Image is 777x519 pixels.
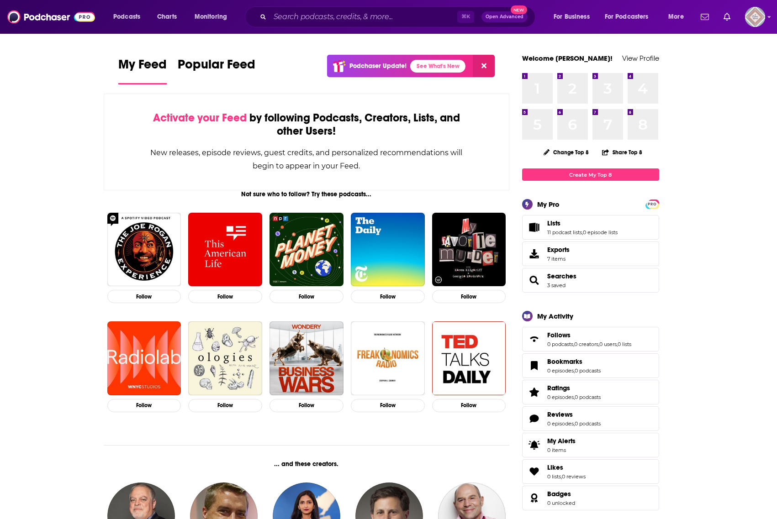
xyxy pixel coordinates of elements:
span: Ratings [522,380,659,404]
a: Welcome [PERSON_NAME]! [522,54,613,63]
a: PRO [647,200,658,207]
span: Reviews [547,410,573,419]
a: Searches [525,274,544,287]
a: Follows [525,333,544,346]
a: 11 podcast lists [547,229,582,236]
a: Exports [522,241,659,266]
a: Follows [547,331,631,339]
span: Monitoring [195,10,227,23]
a: Lists [525,221,544,234]
a: Badges [525,492,544,504]
a: 0 podcasts [547,341,573,347]
a: Popular Feed [178,57,255,84]
div: My Activity [537,312,573,320]
span: For Podcasters [605,10,649,23]
span: For Business [554,10,590,23]
button: Follow [188,290,262,303]
button: open menu [599,10,662,24]
a: 0 lists [547,473,561,480]
a: Create My Top 8 [522,168,659,181]
a: 0 unlocked [547,500,575,506]
span: My Feed [118,57,167,78]
span: Likes [547,463,563,472]
a: Bookmarks [547,357,601,366]
span: Likes [522,459,659,484]
button: Follow [270,290,344,303]
span: , [598,341,599,347]
a: Reviews [547,410,601,419]
a: 0 episodes [547,367,574,374]
button: Change Top 8 [538,147,595,158]
a: Likes [547,463,586,472]
span: Badges [547,490,571,498]
img: Freakonomics Radio [351,321,425,395]
span: , [574,420,575,427]
span: , [574,394,575,400]
button: Follow [107,399,181,412]
span: ⌘ K [457,11,474,23]
a: Business Wars [270,321,344,395]
span: , [582,229,583,236]
a: Planet Money [270,213,344,287]
span: Logged in as Marketing4Corners [745,7,765,27]
span: My Alerts [525,439,544,451]
span: PRO [647,201,658,208]
div: Search podcasts, credits, & more... [254,6,544,27]
span: , [574,367,575,374]
div: New releases, episode reviews, guest credits, and personalized recommendations will begin to appe... [150,146,464,173]
a: Searches [547,272,576,280]
button: Follow [270,399,344,412]
a: My Feed [118,57,167,84]
span: Open Advanced [486,15,523,19]
a: Show notifications dropdown [720,9,734,25]
span: My Alerts [547,437,576,445]
button: Share Top 8 [602,143,643,161]
span: Follows [522,327,659,351]
a: 0 creators [574,341,598,347]
div: by following Podcasts, Creators, Lists, and other Users! [150,111,464,138]
a: Charts [151,10,182,24]
a: 0 lists [618,341,631,347]
span: Bookmarks [522,353,659,378]
div: ... and these creators. [104,460,510,468]
div: My Pro [537,200,560,209]
a: Ratings [547,384,601,392]
a: My Alerts [522,433,659,457]
img: Radiolab [107,321,181,395]
span: More [668,10,684,23]
a: 0 episodes [547,420,574,427]
span: New [511,5,527,14]
span: Exports [547,246,570,254]
a: Podchaser - Follow, Share and Rate Podcasts [7,8,95,26]
img: User Profile [745,7,765,27]
a: The Daily [351,213,425,287]
button: open menu [547,10,601,24]
button: Follow [351,290,425,303]
img: My Favorite Murder with Karen Kilgariff and Georgia Hardstark [432,213,506,287]
a: Ologies with Alie Ward [188,321,262,395]
span: Popular Feed [178,57,255,78]
a: 0 reviews [562,473,586,480]
button: Follow [432,399,506,412]
a: See What's New [410,60,465,73]
button: Follow [351,399,425,412]
button: Open AdvancedNew [481,11,528,22]
span: , [561,473,562,480]
span: Lists [547,219,560,227]
a: Lists [547,219,618,227]
span: Charts [157,10,177,23]
p: Podchaser Update! [349,62,407,70]
img: The Joe Rogan Experience [107,213,181,287]
a: 0 episode lists [583,229,618,236]
img: This American Life [188,213,262,287]
button: open menu [662,10,695,24]
a: View Profile [622,54,659,63]
span: Lists [522,215,659,240]
span: Searches [522,268,659,293]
